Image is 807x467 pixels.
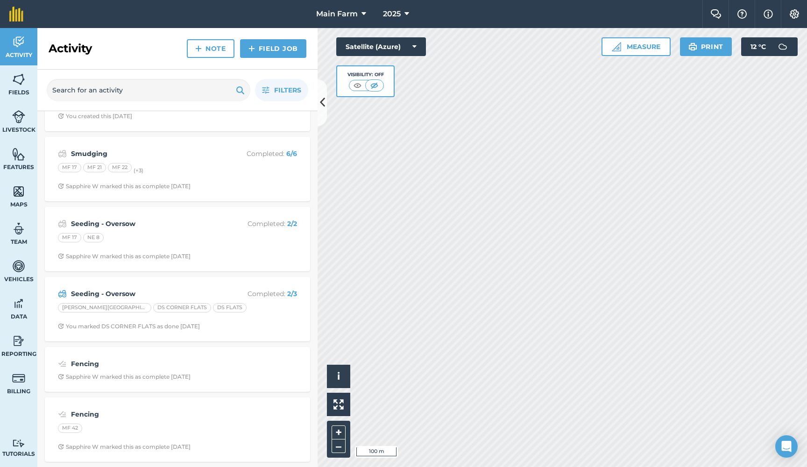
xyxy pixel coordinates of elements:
[12,439,25,448] img: svg+xml;base64,PD94bWwgdmVyc2lvbj0iMS4wIiBlbmNvZGluZz0idXRmLTgiPz4KPCEtLSBHZW5lcmF0b3I6IEFkb2JlIE...
[789,9,800,19] img: A cog icon
[352,81,363,90] img: svg+xml;base64,PHN2ZyB4bWxucz0iaHR0cDovL3d3dy53My5vcmcvMjAwMC9zdmciIHdpZHRoPSI1MCIgaGVpZ2h0PSI0MC...
[775,435,798,458] div: Open Intercom Messenger
[12,222,25,236] img: svg+xml;base64,PD94bWwgdmVyc2lvbj0iMS4wIiBlbmNvZGluZz0idXRmLTgiPz4KPCEtLSBHZW5lcmF0b3I6IEFkb2JlIE...
[50,212,304,266] a: Seeding - OversowCompleted: 2/2MF 17NE 8Clock with arrow pointing clockwiseSapphire W marked this...
[83,163,106,172] div: MF 21
[58,409,67,420] img: svg+xml;base64,PD94bWwgdmVyc2lvbj0iMS4wIiBlbmNvZGluZz0idXRmLTgiPz4KPCEtLSBHZW5lcmF0b3I6IEFkb2JlIE...
[741,37,798,56] button: 12 °C
[71,409,219,419] strong: Fencing
[50,403,304,456] a: FencingMF 42Clock with arrow pointing clockwiseSapphire W marked this as complete [DATE]
[223,289,297,299] p: Completed :
[58,233,81,242] div: MF 17
[58,253,191,260] div: Sapphire W marked this as complete [DATE]
[347,71,384,78] div: Visibility: Off
[58,358,67,369] img: svg+xml;base64,PD94bWwgdmVyc2lvbj0iMS4wIiBlbmNvZGluZz0idXRmLTgiPz4KPCEtLSBHZW5lcmF0b3I6IEFkb2JlIE...
[287,219,297,228] strong: 2 / 2
[50,283,304,336] a: Seeding - OversowCompleted: 2/3[PERSON_NAME][GEOGRAPHIC_DATA]DS CORNER FLATSDS FLATSClock with ar...
[58,374,64,380] img: Clock with arrow pointing clockwise
[58,148,67,159] img: svg+xml;base64,PD94bWwgdmVyc2lvbj0iMS4wIiBlbmNvZGluZz0idXRmLTgiPz4KPCEtLSBHZW5lcmF0b3I6IEFkb2JlIE...
[383,8,401,20] span: 2025
[12,184,25,198] img: svg+xml;base64,PHN2ZyB4bWxucz0iaHR0cDovL3d3dy53My5vcmcvMjAwMC9zdmciIHdpZHRoPSI1NiIgaGVpZ2h0PSI2MC...
[58,323,64,329] img: Clock with arrow pointing clockwise
[153,303,211,312] div: DS CORNER FLATS
[58,288,67,299] img: svg+xml;base64,PD94bWwgdmVyc2lvbj0iMS4wIiBlbmNvZGluZz0idXRmLTgiPz4KPCEtLSBHZW5lcmF0b3I6IEFkb2JlIE...
[47,79,250,101] input: Search for an activity
[195,43,202,54] img: svg+xml;base64,PHN2ZyB4bWxucz0iaHR0cDovL3d3dy53My5vcmcvMjAwMC9zdmciIHdpZHRoPSIxNCIgaGVpZ2h0PSIyNC...
[108,163,132,172] div: MF 22
[773,37,792,56] img: svg+xml;base64,PD94bWwgdmVyc2lvbj0iMS4wIiBlbmNvZGluZz0idXRmLTgiPz4KPCEtLSBHZW5lcmF0b3I6IEFkb2JlIE...
[58,373,191,381] div: Sapphire W marked this as complete [DATE]
[134,167,143,174] small: (+ 3 )
[58,113,64,119] img: Clock with arrow pointing clockwise
[71,359,219,369] strong: Fencing
[58,303,151,312] div: [PERSON_NAME][GEOGRAPHIC_DATA]
[58,253,64,259] img: Clock with arrow pointing clockwise
[223,149,297,159] p: Completed :
[50,353,304,386] a: FencingClock with arrow pointing clockwiseSapphire W marked this as complete [DATE]
[12,147,25,161] img: svg+xml;base64,PHN2ZyB4bWxucz0iaHR0cDovL3d3dy53My5vcmcvMjAwMC9zdmciIHdpZHRoPSI1NiIgaGVpZ2h0PSI2MC...
[332,425,346,439] button: +
[274,85,301,95] span: Filters
[12,35,25,49] img: svg+xml;base64,PD94bWwgdmVyc2lvbj0iMS4wIiBlbmNvZGluZz0idXRmLTgiPz4KPCEtLSBHZW5lcmF0b3I6IEFkb2JlIE...
[333,399,344,410] img: Four arrows, one pointing top left, one top right, one bottom right and the last bottom left
[287,290,297,298] strong: 2 / 3
[58,218,67,229] img: svg+xml;base64,PD94bWwgdmVyc2lvbj0iMS4wIiBlbmNvZGluZz0idXRmLTgiPz4KPCEtLSBHZW5lcmF0b3I6IEFkb2JlIE...
[255,79,308,101] button: Filters
[50,142,304,196] a: SmudgingCompleted: 6/6MF 17MF 21MF 22(+3)Clock with arrow pointing clockwiseSapphire W marked thi...
[602,37,671,56] button: Measure
[337,370,340,382] span: i
[71,149,219,159] strong: Smudging
[9,7,23,21] img: fieldmargin Logo
[240,39,306,58] a: Field Job
[680,37,732,56] button: Print
[58,444,64,450] img: Clock with arrow pointing clockwise
[710,9,722,19] img: Two speech bubbles overlapping with the left bubble in the forefront
[286,149,297,158] strong: 6 / 6
[58,183,64,189] img: Clock with arrow pointing clockwise
[750,37,766,56] span: 12 ° C
[316,8,358,20] span: Main Farm
[12,297,25,311] img: svg+xml;base64,PD94bWwgdmVyc2lvbj0iMS4wIiBlbmNvZGluZz0idXRmLTgiPz4KPCEtLSBHZW5lcmF0b3I6IEFkb2JlIE...
[213,303,247,312] div: DS FLATS
[223,219,297,229] p: Completed :
[58,183,191,190] div: Sapphire W marked this as complete [DATE]
[49,41,92,56] h2: Activity
[764,8,773,20] img: svg+xml;base64,PHN2ZyB4bWxucz0iaHR0cDovL3d3dy53My5vcmcvMjAwMC9zdmciIHdpZHRoPSIxNyIgaGVpZ2h0PSIxNy...
[612,42,621,51] img: Ruler icon
[368,81,380,90] img: svg+xml;base64,PHN2ZyB4bWxucz0iaHR0cDovL3d3dy53My5vcmcvMjAwMC9zdmciIHdpZHRoPSI1MCIgaGVpZ2h0PSI0MC...
[58,113,132,120] div: You created this [DATE]
[71,289,219,299] strong: Seeding - Oversow
[236,85,245,96] img: svg+xml;base64,PHN2ZyB4bWxucz0iaHR0cDovL3d3dy53My5vcmcvMjAwMC9zdmciIHdpZHRoPSIxOSIgaGVpZ2h0PSIyNC...
[688,41,697,52] img: svg+xml;base64,PHN2ZyB4bWxucz0iaHR0cDovL3d3dy53My5vcmcvMjAwMC9zdmciIHdpZHRoPSIxOSIgaGVpZ2h0PSIyNC...
[58,163,81,172] div: MF 17
[332,439,346,453] button: –
[12,334,25,348] img: svg+xml;base64,PD94bWwgdmVyc2lvbj0iMS4wIiBlbmNvZGluZz0idXRmLTgiPz4KPCEtLSBHZW5lcmF0b3I6IEFkb2JlIE...
[83,233,104,242] div: NE 8
[58,323,200,330] div: You marked DS CORNER FLATS as done [DATE]
[327,365,350,388] button: i
[12,259,25,273] img: svg+xml;base64,PD94bWwgdmVyc2lvbj0iMS4wIiBlbmNvZGluZz0idXRmLTgiPz4KPCEtLSBHZW5lcmF0b3I6IEFkb2JlIE...
[12,72,25,86] img: svg+xml;base64,PHN2ZyB4bWxucz0iaHR0cDovL3d3dy53My5vcmcvMjAwMC9zdmciIHdpZHRoPSI1NiIgaGVpZ2h0PSI2MC...
[58,443,191,451] div: Sapphire W marked this as complete [DATE]
[58,424,82,433] div: MF 42
[12,110,25,124] img: svg+xml;base64,PD94bWwgdmVyc2lvbj0iMS4wIiBlbmNvZGluZz0idXRmLTgiPz4KPCEtLSBHZW5lcmF0b3I6IEFkb2JlIE...
[12,371,25,385] img: svg+xml;base64,PD94bWwgdmVyc2lvbj0iMS4wIiBlbmNvZGluZz0idXRmLTgiPz4KPCEtLSBHZW5lcmF0b3I6IEFkb2JlIE...
[336,37,426,56] button: Satellite (Azure)
[736,9,748,19] img: A question mark icon
[187,39,234,58] a: Note
[248,43,255,54] img: svg+xml;base64,PHN2ZyB4bWxucz0iaHR0cDovL3d3dy53My5vcmcvMjAwMC9zdmciIHdpZHRoPSIxNCIgaGVpZ2h0PSIyNC...
[71,219,219,229] strong: Seeding - Oversow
